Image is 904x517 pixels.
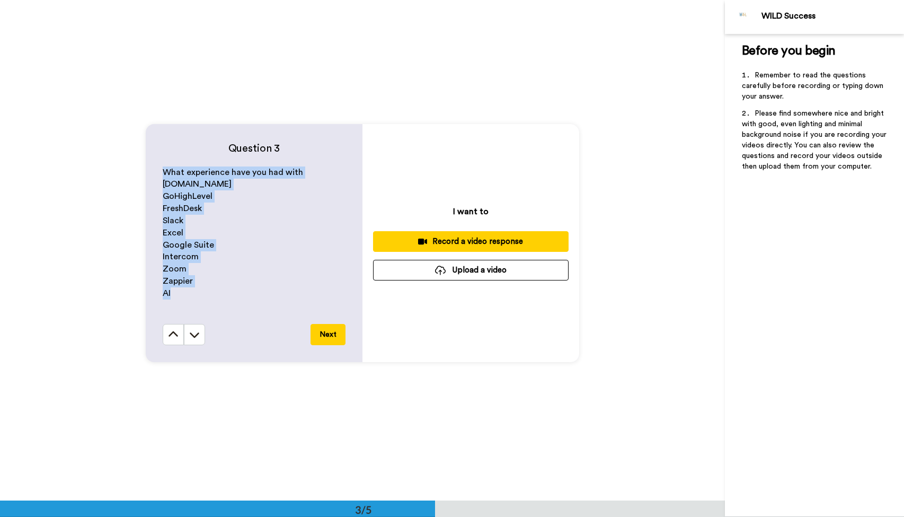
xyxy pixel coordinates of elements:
[761,11,903,21] div: WILD Success
[163,277,193,285] span: Zappier
[163,204,202,213] span: FreshDesk
[163,252,199,261] span: Intercom
[163,141,345,156] h4: Question 3
[742,110,889,170] span: Please find somewhere nice and bright with good, even lighting and minimal background noise if yo...
[163,168,303,177] span: What experience have you had with
[338,502,389,517] div: 3/5
[163,265,187,273] span: Zoom
[382,236,560,247] div: Record a video response
[742,72,885,100] span: Remember to read the questions carefully before recording or typing down your answer.
[163,229,183,237] span: Excel
[311,324,345,345] button: Next
[742,45,836,57] span: Before you begin
[163,180,232,188] span: [DOMAIN_NAME]
[373,260,569,281] button: Upload a video
[163,241,214,249] span: Google Suite
[163,289,171,297] span: AI
[373,231,569,252] button: Record a video response
[453,205,489,218] p: I want to
[163,216,183,225] span: Slack
[731,4,756,30] img: Profile Image
[163,192,212,200] span: GoHighLevel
